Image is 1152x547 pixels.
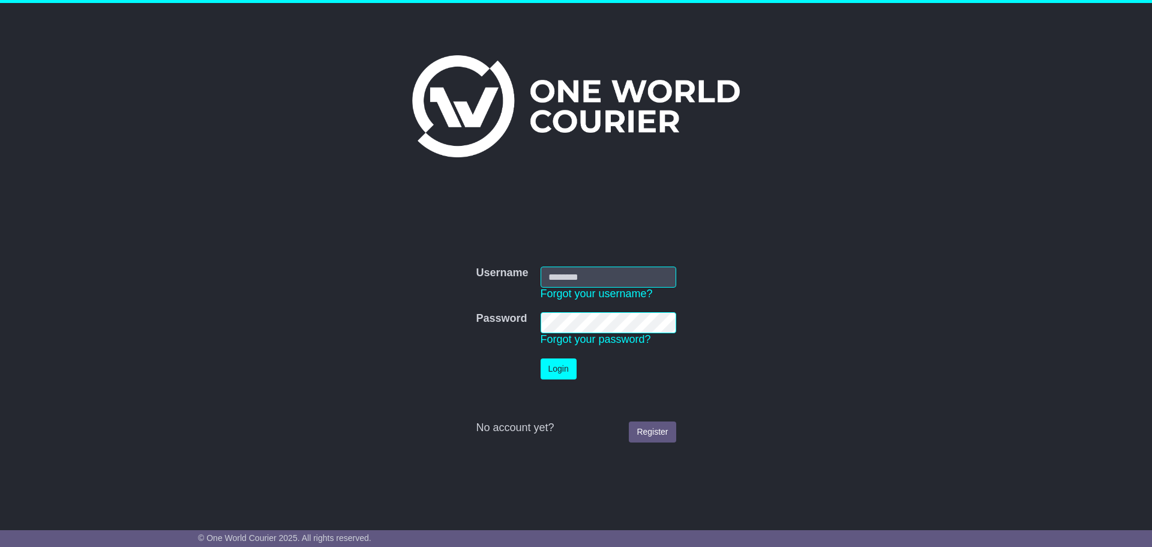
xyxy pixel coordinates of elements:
label: Username [476,267,528,280]
button: Login [541,358,577,379]
label: Password [476,312,527,325]
span: © One World Courier 2025. All rights reserved. [198,533,371,543]
img: One World [412,55,740,157]
a: Forgot your username? [541,288,653,300]
a: Forgot your password? [541,333,651,345]
div: No account yet? [476,422,676,435]
a: Register [629,422,676,443]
